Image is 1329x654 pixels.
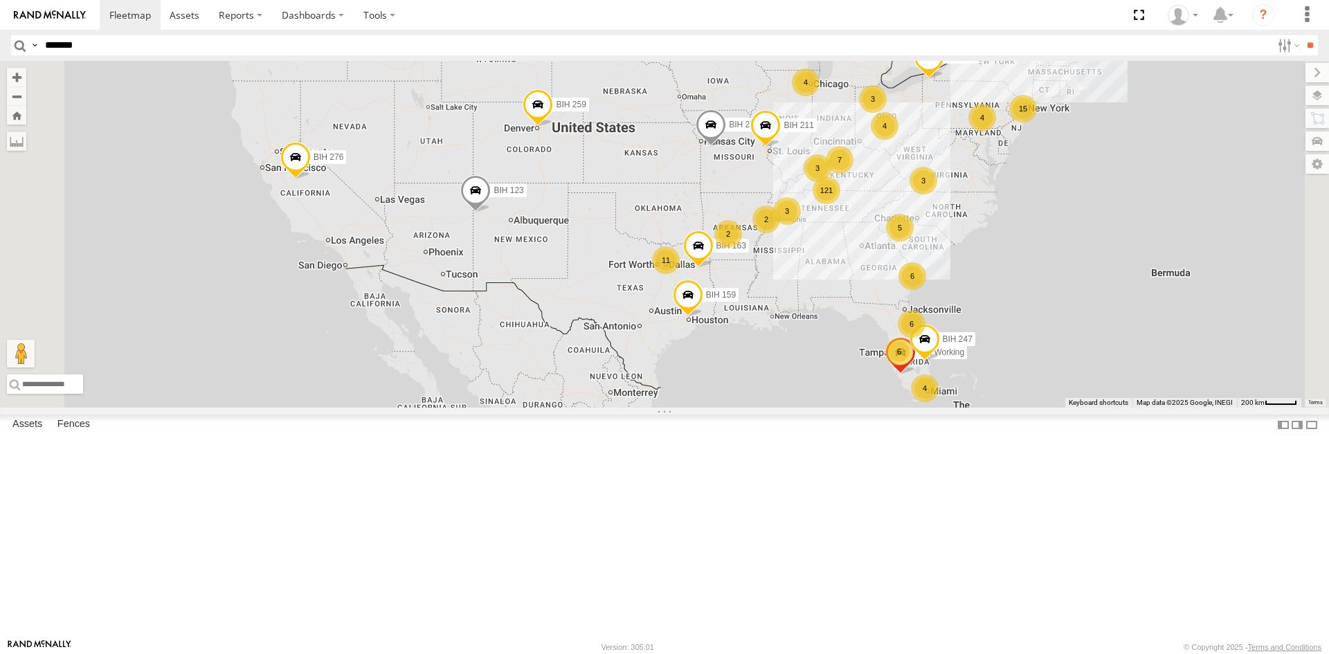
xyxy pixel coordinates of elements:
span: BIH 159 [706,289,736,299]
div: Version: 305.01 [602,643,654,651]
label: Map Settings [1305,154,1329,174]
div: 4 [792,69,820,96]
button: Zoom in [7,68,26,87]
span: Not Working [919,347,964,357]
div: 4 [968,104,996,131]
span: BIH 163 [716,241,746,251]
label: Dock Summary Table to the Right [1290,415,1304,435]
div: 4 [871,112,898,140]
div: 6 [885,338,913,365]
label: Measure [7,131,26,151]
img: rand-logo.svg [14,10,86,20]
span: BIH 259 [556,100,586,109]
div: 6 [898,310,925,338]
div: 5 [886,214,914,242]
i: ? [1252,4,1274,26]
span: 200 km [1241,399,1265,406]
label: Search Query [29,35,40,55]
button: Keyboard shortcuts [1069,398,1128,408]
label: Assets [6,415,49,435]
button: Drag Pegman onto the map to open Street View [7,340,35,367]
label: Hide Summary Table [1305,415,1319,435]
div: 3 [910,167,937,194]
div: 3 [773,197,801,225]
button: Map Scale: 200 km per 43 pixels [1237,398,1301,408]
span: BIH 123 [494,185,523,195]
span: BIH 211 [784,120,813,130]
a: Terms [1308,400,1323,406]
div: 121 [813,176,840,204]
div: © Copyright 2025 - [1184,643,1321,651]
span: BIH 276 [314,152,343,162]
label: Fences [51,415,97,435]
div: 4 [911,374,939,402]
span: BIH 279 [729,119,759,129]
span: BIH 247 [943,334,973,344]
div: 7 [826,146,853,174]
div: 2 [714,220,742,248]
div: 11 [652,246,680,274]
div: 2 [752,206,780,233]
div: 3 [859,85,887,113]
div: Nele . [1163,5,1203,26]
span: Map data ©2025 Google, INEGI [1137,399,1233,406]
label: Dock Summary Table to the Left [1276,415,1290,435]
button: Zoom out [7,87,26,106]
div: 6 [898,262,926,290]
a: Terms and Conditions [1248,643,1321,651]
label: Search Filter Options [1272,35,1302,55]
div: 3 [804,154,831,182]
div: 15 [1009,95,1037,122]
span: BIH 235 [947,51,977,61]
a: Visit our Website [8,640,71,654]
button: Zoom Home [7,106,26,125]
